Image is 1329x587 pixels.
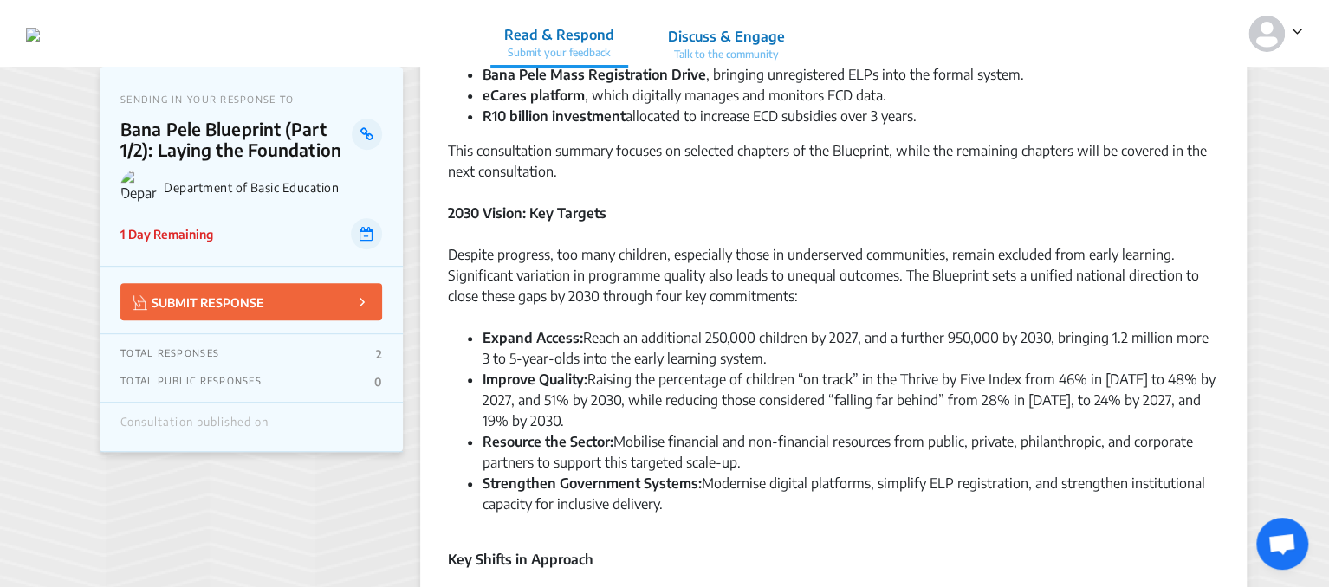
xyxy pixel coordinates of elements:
[483,369,1219,431] li: Raising the percentage of children “on track” in the Thrive by Five Index from 46% in [DATE] to 4...
[120,375,262,389] p: TOTAL PUBLIC RESPONSES
[1256,518,1308,570] a: Open chat
[483,87,585,104] strong: eCares platform
[483,66,706,83] strong: Bana Pele Mass Registration Drive
[668,26,785,47] p: Discuss & Engage
[376,347,382,361] p: 2
[120,416,269,438] div: Consultation published on
[483,106,1219,126] li: allocated to increase ECD subsidies over 3 years.
[120,225,213,243] p: 1 Day Remaining
[1248,16,1285,52] img: person-default.svg
[448,244,1219,327] div: Despite progress, too many children, especially those in underserved communities, remain excluded...
[120,119,352,160] p: Bana Pele Blueprint (Part 1/2): Laying the Foundation
[504,24,614,45] p: Read & Respond
[448,140,1219,203] div: This consultation summary focuses on selected chapters of the Blueprint, while the remaining chap...
[483,371,587,388] strong: Improve Quality:
[120,347,219,361] p: TOTAL RESPONSES
[483,327,1219,369] li: Reach an additional 250,000 children by 2027, and a further 950,000 by 2030, bringing 1.2 million...
[120,283,382,320] button: SUBMIT RESPONSE
[483,473,1219,514] li: Modernise digital platforms, simplify ELP registration, and strengthen institutional capacity for...
[120,94,382,105] p: SENDING IN YOUR RESPONSE TO
[448,551,593,568] strong: Key Shifts in Approach
[552,107,626,125] strong: investment
[483,85,1219,106] li: , which digitally manages and monitors ECD data.
[374,375,382,389] p: 0
[483,431,1219,473] li: Mobilise financial and non-financial resources from public, private, philanthropic, and corporate...
[483,474,702,492] strong: Strengthen Government Systems:
[120,169,157,205] img: Department of Basic Education logo
[448,204,606,222] strong: 2030 Vision: Key Targets
[133,292,264,312] p: SUBMIT RESPONSE
[133,295,147,310] img: Vector.jpg
[668,47,785,62] p: Talk to the community
[504,45,614,61] p: Submit your feedback
[483,64,1219,85] li: , bringing unregistered ELPs into the formal system.
[483,433,613,450] strong: Resource the Sector:
[483,107,548,125] strong: R10 billion
[164,180,382,195] p: Department of Basic Education
[483,329,583,346] strong: Expand Access:
[26,28,40,42] img: dd3pie1mb9brh0krhk3z0xmyy6e5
